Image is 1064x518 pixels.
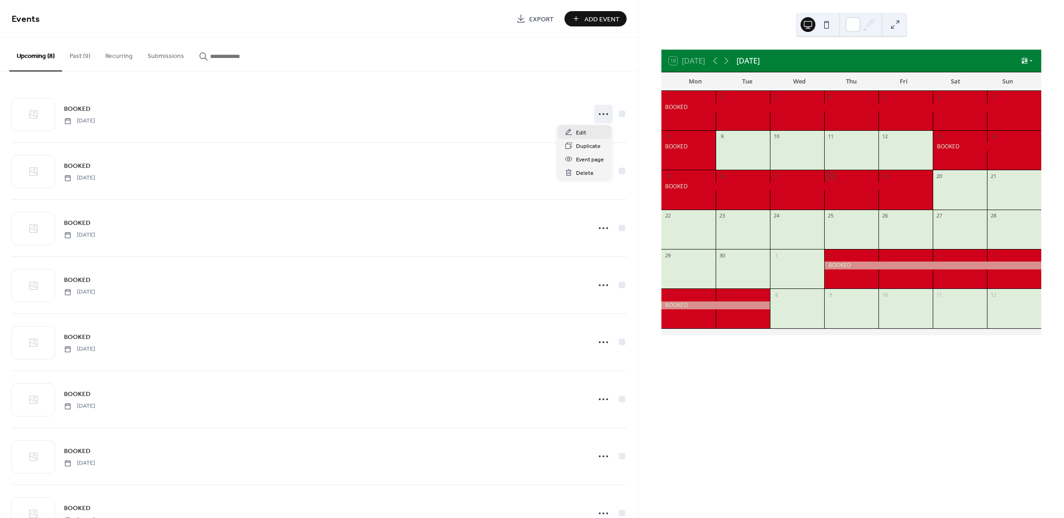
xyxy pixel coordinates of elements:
[990,212,997,219] div: 28
[718,212,725,219] div: 23
[64,402,95,410] span: [DATE]
[718,291,725,298] div: 7
[990,173,997,179] div: 21
[721,72,773,91] div: Tue
[64,161,90,171] span: BOOKED
[9,38,62,71] button: Upcoming (8)
[936,252,942,259] div: 4
[824,262,1041,269] div: BOOKED
[664,252,671,259] div: 29
[64,446,90,456] a: BOOKED
[827,252,834,259] div: 2
[140,38,192,70] button: Submissions
[64,390,90,399] span: BOOKED
[664,212,671,219] div: 22
[64,288,95,296] span: [DATE]
[576,168,594,178] span: Delete
[773,252,780,259] div: 1
[737,55,760,66] div: [DATE]
[827,173,834,179] div: 18
[990,291,997,298] div: 12
[12,10,40,28] span: Events
[64,503,90,513] a: BOOKED
[990,133,997,140] div: 14
[936,291,942,298] div: 11
[64,174,95,182] span: [DATE]
[718,173,725,179] div: 16
[878,72,929,91] div: Fri
[64,447,90,456] span: BOOKED
[881,94,888,101] div: 5
[564,11,627,26] button: Add Event
[936,94,942,101] div: 6
[64,231,95,239] span: [DATE]
[982,72,1034,91] div: Sun
[933,143,1041,151] div: BOOKED
[64,104,90,114] span: BOOKED
[773,212,780,219] div: 24
[773,72,825,91] div: Wed
[64,504,90,513] span: BOOKED
[826,72,878,91] div: Thu
[64,333,90,342] span: BOOKED
[661,103,1041,111] div: BOOKED
[576,155,604,165] span: Event page
[669,72,721,91] div: Mon
[827,94,834,101] div: 4
[936,133,942,140] div: 13
[773,94,780,101] div: 3
[773,133,780,140] div: 10
[584,14,620,24] span: Add Event
[773,173,780,179] div: 17
[661,143,716,151] div: BOOKED
[98,38,140,70] button: Recurring
[936,212,942,219] div: 27
[881,212,888,219] div: 26
[718,133,725,140] div: 9
[664,133,671,140] div: 8
[64,332,90,342] a: BOOKED
[661,301,770,309] div: BOOKED
[929,72,981,91] div: Sat
[718,94,725,101] div: 2
[64,345,95,353] span: [DATE]
[827,212,834,219] div: 25
[881,291,888,298] div: 10
[664,94,671,101] div: 1
[661,183,933,191] div: BOOKED
[64,217,90,228] a: BOOKED
[881,173,888,179] div: 19
[62,38,98,70] button: Past (9)
[509,11,561,26] a: Export
[990,252,997,259] div: 5
[664,173,671,179] div: 15
[529,14,554,24] span: Export
[881,133,888,140] div: 12
[827,133,834,140] div: 11
[990,94,997,101] div: 7
[936,173,942,179] div: 20
[64,389,90,399] a: BOOKED
[576,141,601,151] span: Duplicate
[881,252,888,259] div: 3
[64,459,95,467] span: [DATE]
[773,291,780,298] div: 8
[64,275,90,285] a: BOOKED
[664,291,671,298] div: 6
[64,103,90,114] a: BOOKED
[827,291,834,298] div: 9
[576,128,586,138] span: Edit
[718,252,725,259] div: 30
[64,160,90,171] a: BOOKED
[64,117,95,125] span: [DATE]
